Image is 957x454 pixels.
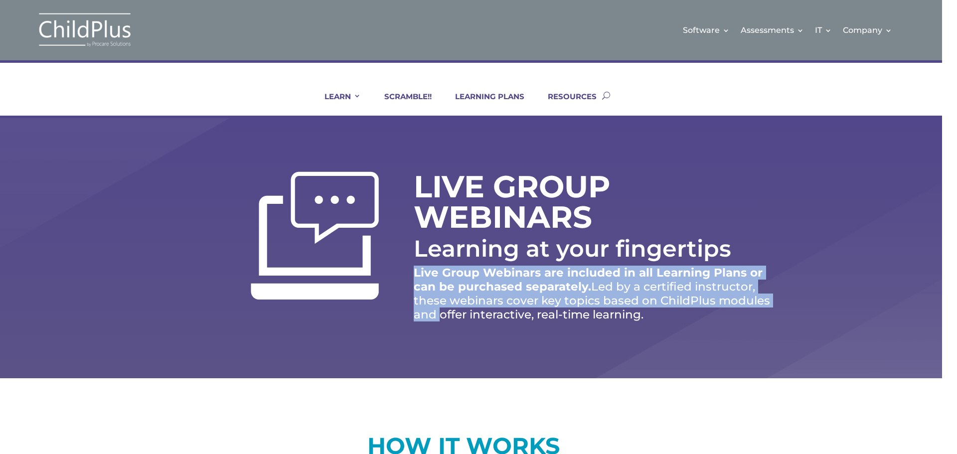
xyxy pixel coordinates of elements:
[843,10,892,50] a: Company
[372,92,432,116] a: SCRAMBLE!!
[414,280,770,321] span: Led by a certified instructor, these webinars cover key topics based on ChildPlus modules and off...
[414,234,783,263] p: Learning at your fingertips
[414,266,763,294] strong: Live Group Webinars are included in all Learning Plans or can be purchased separately.
[815,10,832,50] a: IT
[683,10,730,50] a: Software
[312,92,361,116] a: LEARN
[741,10,804,50] a: Assessments
[535,92,597,116] a: RESOURCES
[443,92,524,116] a: LEARNING PLANS
[414,171,678,237] h1: LIVE GROUP WEBINARS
